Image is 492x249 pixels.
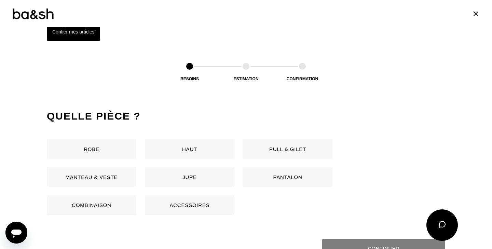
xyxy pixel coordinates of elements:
[243,167,332,187] button: Pantalon
[47,195,136,215] button: Combinaison
[145,167,234,187] button: Jupe
[145,139,234,159] button: Haut
[145,195,234,215] button: Accessoires
[243,139,332,159] button: Pull & gilet
[47,23,100,41] button: Confier mes articles
[47,139,136,159] button: Robe
[5,222,27,244] iframe: Bouton de lancement de la fenêtre de messagerie
[47,167,136,187] button: Manteau & Veste
[47,109,445,123] h2: Quelle pièce ?
[212,77,280,81] div: Estimation
[155,77,224,81] div: Besoins
[12,8,54,20] img: Logo ba&sh by Tilli
[268,77,337,81] div: Confirmation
